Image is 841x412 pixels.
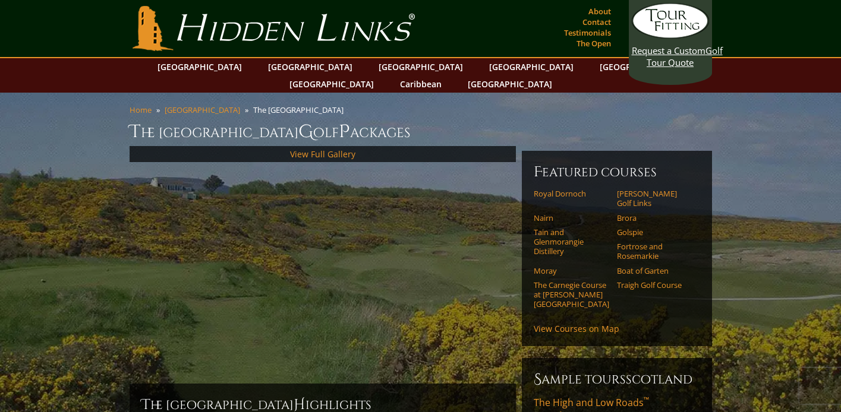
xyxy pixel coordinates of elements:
a: Nairn [534,213,609,223]
a: The Open [574,35,614,52]
a: Moray [534,266,609,275]
span: Request a Custom [632,45,705,56]
a: Contact [579,14,614,30]
a: Royal Dornoch [534,189,609,198]
li: The [GEOGRAPHIC_DATA] [253,104,348,115]
a: Testimonials [561,24,614,41]
a: [GEOGRAPHIC_DATA] [152,58,248,75]
a: Home [130,104,152,115]
a: [GEOGRAPHIC_DATA] [165,104,240,115]
span: G [298,120,313,144]
a: The Carnegie Course at [PERSON_NAME][GEOGRAPHIC_DATA] [534,280,609,309]
a: [GEOGRAPHIC_DATA] [373,58,469,75]
h1: The [GEOGRAPHIC_DATA] olf ackages [130,120,712,144]
a: About [585,3,614,20]
h6: Sample ToursScotland [534,370,700,389]
a: View Full Gallery [290,148,355,160]
a: Traigh Golf Course [617,280,692,290]
a: Golspie [617,227,692,237]
h6: Featured Courses [534,163,700,182]
sup: ™ [644,395,649,405]
a: Tain and Glenmorangie Distillery [534,227,609,256]
a: Fortrose and Rosemarkie [617,242,692,261]
a: [GEOGRAPHIC_DATA] [262,58,358,75]
span: The High and Low Roads [534,396,649,409]
a: Boat of Garten [617,266,692,275]
a: Caribbean [394,75,448,93]
a: [GEOGRAPHIC_DATA] [594,58,690,75]
a: [GEOGRAPHIC_DATA] [462,75,558,93]
a: View Courses on Map [534,323,619,334]
a: [GEOGRAPHIC_DATA] [284,75,380,93]
a: Request a CustomGolf Tour Quote [632,3,709,68]
a: [PERSON_NAME] Golf Links [617,189,692,208]
a: Brora [617,213,692,223]
a: [GEOGRAPHIC_DATA] [483,58,579,75]
span: P [339,120,350,144]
